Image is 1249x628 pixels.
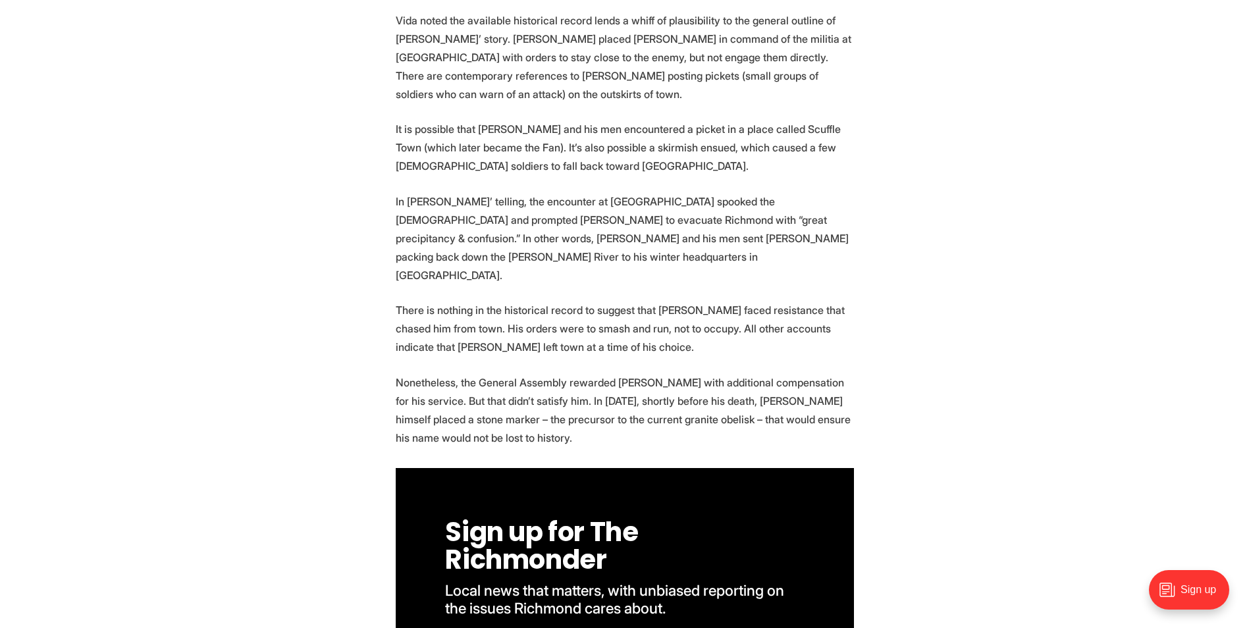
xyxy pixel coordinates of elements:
span: Sign up for The Richmonder [445,513,643,578]
p: Vida noted the available historical record lends a whiff of plausibility to the general outline o... [396,11,854,103]
p: It is possible that [PERSON_NAME] and his men encountered a picket in a place called Scuffle Town... [396,120,854,175]
p: There is nothing in the historical record to suggest that [PERSON_NAME] faced resistance that cha... [396,301,854,356]
p: In [PERSON_NAME]’ telling, the encounter at [GEOGRAPHIC_DATA] spooked the [DEMOGRAPHIC_DATA] and ... [396,192,854,284]
iframe: portal-trigger [1138,563,1249,628]
span: Local news that matters, with unbiased reporting on the issues Richmond cares about. [445,581,787,617]
p: Nonetheless, the General Assembly rewarded [PERSON_NAME] with additional compensation for his ser... [396,373,854,447]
